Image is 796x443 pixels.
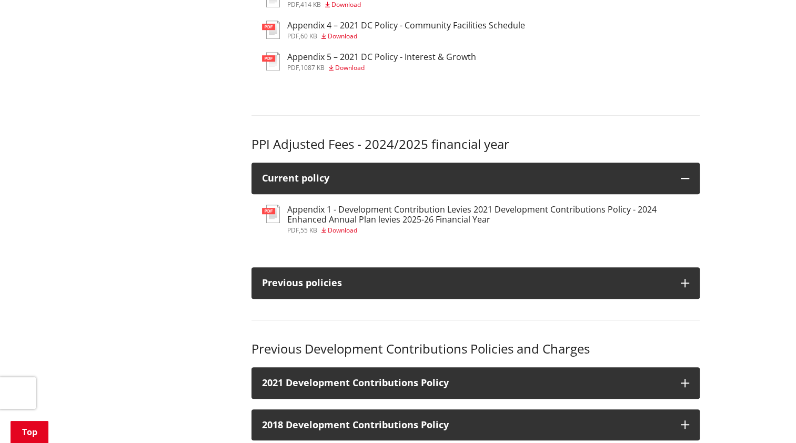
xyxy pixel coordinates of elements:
img: document-pdf.svg [262,52,280,71]
h3: 2021 Development Contributions Policy [262,378,670,388]
h3: Appendix 1 - Development Contribution Levies 2021 Development Contributions Policy - 2024 Enhance... [287,205,689,225]
a: Appendix 4 – 2021 DC Policy - Community Facilities Schedule pdf,60 KB Download [262,21,525,39]
button: 2018 Development Contributions Policy [251,409,700,441]
div: , [287,227,689,234]
div: Previous policies [262,278,670,288]
h3: 2018 Development Contributions Policy [262,420,670,430]
a: Top [11,421,48,443]
button: Current policy [251,163,700,194]
span: pdf [287,63,299,72]
div: Current policy [262,173,670,184]
div: , [287,2,555,8]
span: Download [328,32,357,41]
button: Previous policies [251,267,700,299]
span: Download [328,226,357,235]
button: 2021 Development Contributions Policy [251,367,700,399]
h3: Appendix 4 – 2021 DC Policy - Community Facilities Schedule [287,21,525,31]
span: 1087 KB [300,63,325,72]
div: , [287,65,476,71]
h3: Appendix 5 – 2021 DC Policy - Interest & Growth [287,52,476,62]
span: pdf [287,32,299,41]
a: Appendix 1 - Development Contribution Levies 2021 Development Contributions Policy - 2024 Enhance... [262,205,689,234]
span: 60 KB [300,32,317,41]
a: Appendix 5 – 2021 DC Policy - Interest & Growth pdf,1087 KB Download [262,52,476,71]
img: document-pdf.svg [262,205,280,223]
h3: Previous Development Contributions Policies and Charges [251,341,700,357]
img: document-pdf.svg [262,21,280,39]
iframe: Messenger Launcher [748,399,785,437]
div: , [287,33,525,39]
span: pdf [287,226,299,235]
span: 55 KB [300,226,317,235]
span: Download [335,63,365,72]
h3: PPI Adjusted Fees - 2024/2025 financial year [251,137,700,152]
